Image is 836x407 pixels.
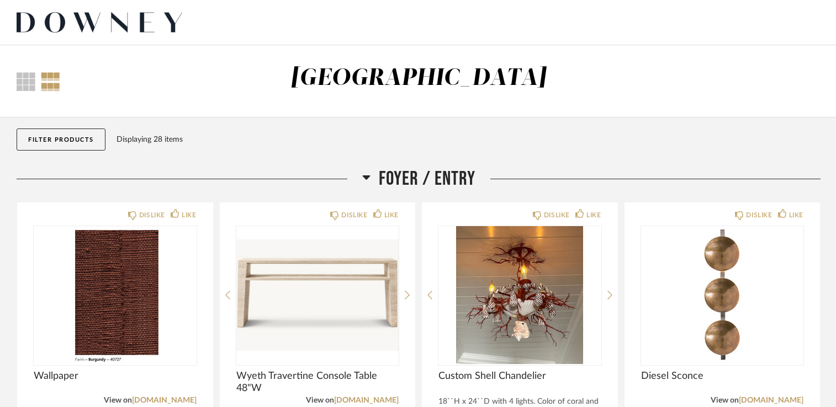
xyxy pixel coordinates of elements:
[17,128,105,151] button: Filter Products
[132,397,197,404] a: [DOMAIN_NAME]
[236,226,399,364] img: undefined
[182,210,196,221] div: LIKE
[236,370,399,394] span: Wyeth Travertine Console Table 48"W
[789,210,803,221] div: LIKE
[544,210,570,221] div: DISLIKE
[438,370,601,382] span: Custom Shell Chandelier
[641,226,804,364] img: undefined
[334,397,399,404] a: [DOMAIN_NAME]
[379,167,475,191] span: Foyer / Entry
[17,1,182,45] img: 9533fd8b-ef45-4c0c-82f3-afe78749b34f.png
[341,210,367,221] div: DISLIKE
[438,226,601,364] img: undefined
[586,210,601,221] div: LIKE
[34,370,197,382] span: Wallpaper
[641,370,804,382] span: Diesel Sconce
[746,210,772,221] div: DISLIKE
[711,397,739,404] span: View on
[34,226,197,364] img: undefined
[384,210,399,221] div: LIKE
[290,67,546,90] div: [GEOGRAPHIC_DATA]
[139,210,165,221] div: DISLIKE
[306,397,334,404] span: View on
[739,397,803,404] a: [DOMAIN_NAME]
[117,133,816,146] div: Displaying 28 items
[104,397,132,404] span: View on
